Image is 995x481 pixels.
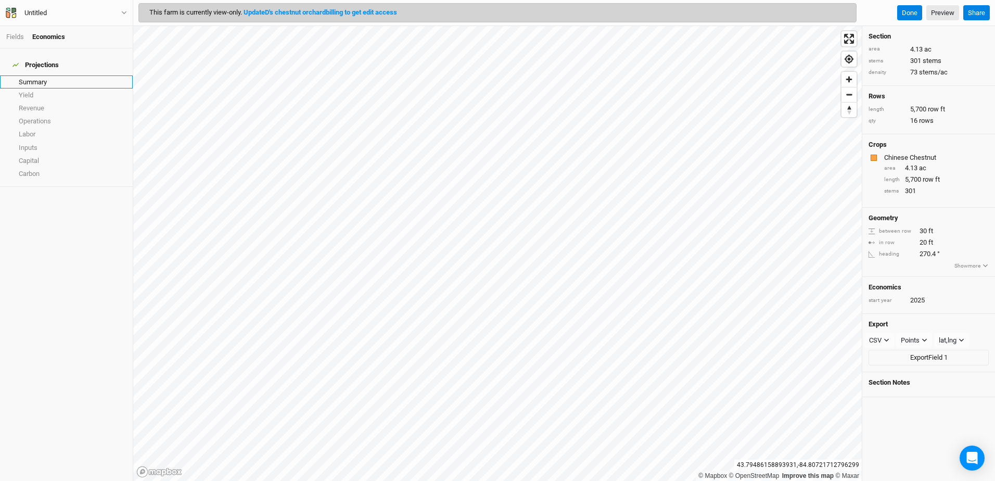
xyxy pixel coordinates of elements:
[869,320,989,328] h4: Export
[869,32,989,41] h4: Section
[869,56,989,66] div: 301
[869,350,989,365] button: ExportField 1
[884,176,900,184] div: length
[869,45,905,53] div: area
[841,102,857,117] button: Reset bearing to north
[960,446,985,471] div: Open Intercom Messenger
[926,5,959,21] a: Preview
[6,33,24,41] a: Fields
[884,187,900,195] div: stems
[924,45,932,54] span: ac
[864,333,894,348] button: CSV
[841,72,857,87] button: Zoom in
[24,8,47,18] div: Untitled
[919,68,948,77] span: stems/ac
[869,105,989,114] div: 5,700
[919,163,926,173] span: ac
[698,472,727,479] a: Mapbox
[32,32,65,42] div: Economics
[869,68,989,77] div: 73
[884,153,987,162] div: Chinese Chestnut
[869,297,905,305] div: start year
[954,261,989,271] button: Showmore
[869,117,905,125] div: qty
[841,103,857,117] span: Reset bearing to north
[884,186,989,196] div: 301
[869,69,905,77] div: density
[869,249,989,259] div: 270.4
[869,238,989,247] div: 20
[923,175,940,184] span: row ft
[244,8,397,16] a: UpdateD's chestnut orchardbilling to get edit access
[869,239,914,247] div: in row
[884,175,989,184] div: 5,700
[869,227,914,235] div: between row
[897,5,922,21] button: Done
[919,116,934,125] span: rows
[12,61,59,69] div: Projections
[782,472,834,479] a: Improve this map
[136,466,182,478] a: Mapbox logo
[869,335,882,346] div: CSV
[928,226,933,236] span: ft
[841,52,857,67] button: Find my location
[869,45,989,54] div: 4.13
[901,335,920,346] div: Points
[869,92,989,100] h4: Rows
[869,378,910,387] span: Section Notes
[923,56,941,66] span: stems
[884,163,989,173] div: 4.13
[869,214,898,222] h4: Geometry
[869,57,905,65] div: stems
[734,460,862,471] div: 43.79486158893931 , -84.80721712796299
[5,7,127,19] button: Untitled
[869,250,914,258] div: heading
[869,141,887,149] h4: Crops
[729,472,780,479] a: OpenStreetMap
[934,333,969,348] button: lat,lng
[963,5,990,21] button: Share
[869,283,989,292] h4: Economics
[939,335,956,346] div: lat,lng
[149,8,397,16] span: This farm is currently view-only.
[937,249,940,259] span: °
[869,116,989,125] div: 16
[841,31,857,46] button: Enter fullscreen
[928,238,933,247] span: ft
[884,164,900,172] div: area
[869,106,905,113] div: length
[896,333,932,348] button: Points
[133,26,862,481] canvas: Map
[928,105,945,114] span: row ft
[841,87,857,102] button: Zoom out
[910,296,925,305] div: 2025
[869,226,989,236] div: 30
[835,472,859,479] a: Maxar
